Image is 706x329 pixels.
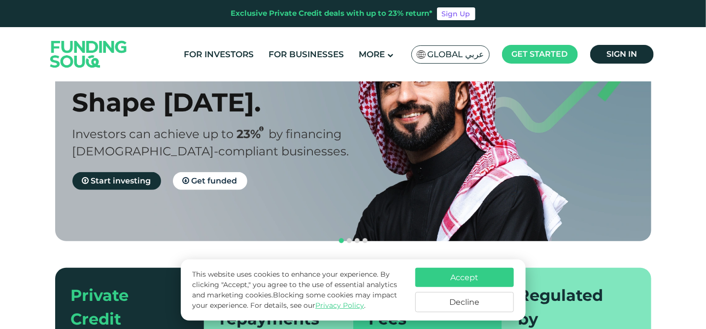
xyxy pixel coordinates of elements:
[345,237,353,245] button: navigation
[192,291,397,310] span: Blocking some cookies may impact your experience.
[315,301,364,310] a: Privacy Policy
[40,29,137,79] img: Logo
[91,176,151,185] span: Start investing
[417,50,426,59] img: SA Flag
[415,268,514,287] button: Accept
[260,126,264,132] i: 23% IRR (expected) ~ 15% Net yield (expected)
[590,45,654,64] a: Sign in
[606,49,637,59] span: Sign in
[192,269,405,311] p: This website uses cookies to enhance your experience. By clicking "Accept," you agree to the use ...
[72,172,161,190] a: Start investing
[361,237,369,245] button: navigation
[181,46,256,63] a: For Investors
[415,292,514,312] button: Decline
[428,49,484,60] span: Global عربي
[337,237,345,245] button: navigation
[266,46,346,63] a: For Businesses
[192,176,237,185] span: Get funded
[359,49,385,59] span: More
[353,237,361,245] button: navigation
[237,127,269,141] span: 23%
[72,87,370,118] div: Shape [DATE].
[250,301,366,310] span: For details, see our .
[231,8,433,19] div: Exclusive Private Credit deals with up to 23% return*
[72,127,234,141] span: Investors can achieve up to
[173,172,247,190] a: Get funded
[437,7,475,20] a: Sign Up
[512,49,568,59] span: Get started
